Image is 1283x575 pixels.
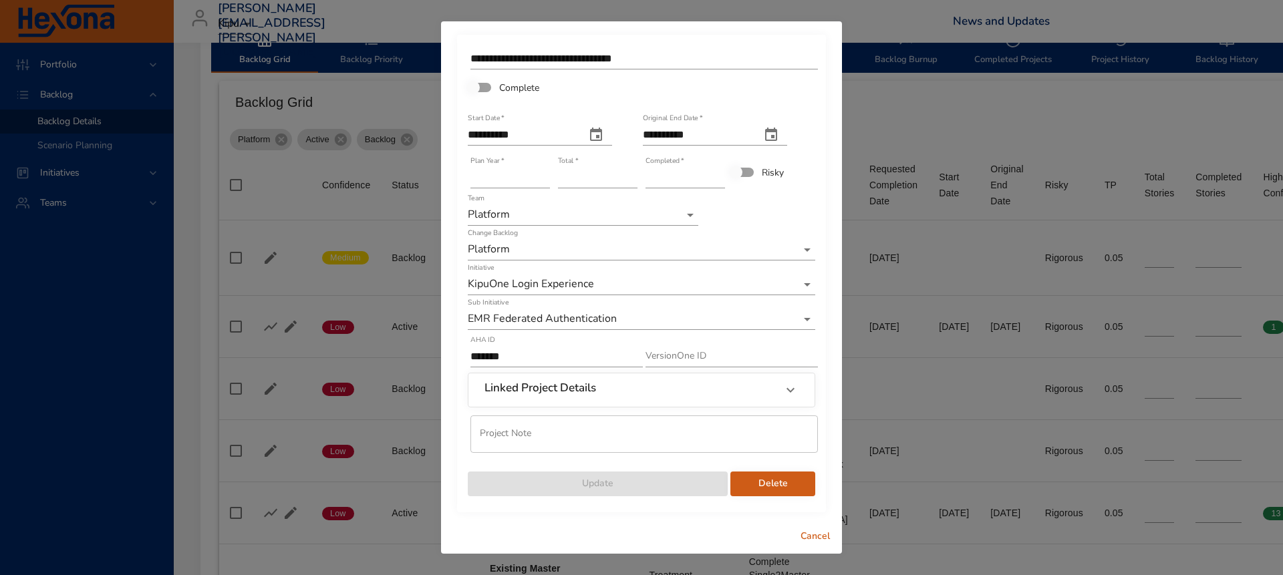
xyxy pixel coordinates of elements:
label: Initiative [468,264,494,272]
label: Completed [646,158,684,165]
span: Complete [499,81,539,95]
div: Platform [468,239,815,260]
div: EMR Federated Authentication [468,309,815,330]
button: Delete [730,471,815,496]
span: Cancel [799,528,831,545]
h6: Linked Project Details [484,381,596,395]
div: Linked Project Details [468,373,815,407]
button: original end date [755,119,787,151]
label: Plan Year [470,158,504,165]
span: Risky [762,166,784,180]
span: Delete [741,475,805,492]
label: Change Backlog [468,230,518,237]
div: KipuOne Login Experience [468,274,815,295]
label: Total [558,158,578,165]
label: Sub Initiative [468,299,509,307]
label: Start Date [468,115,505,122]
button: Cancel [794,524,837,549]
div: Platform [468,204,698,226]
label: Team [468,195,484,202]
label: Original End Date [643,115,702,122]
label: AHA ID [470,337,495,344]
button: start date [580,119,612,151]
